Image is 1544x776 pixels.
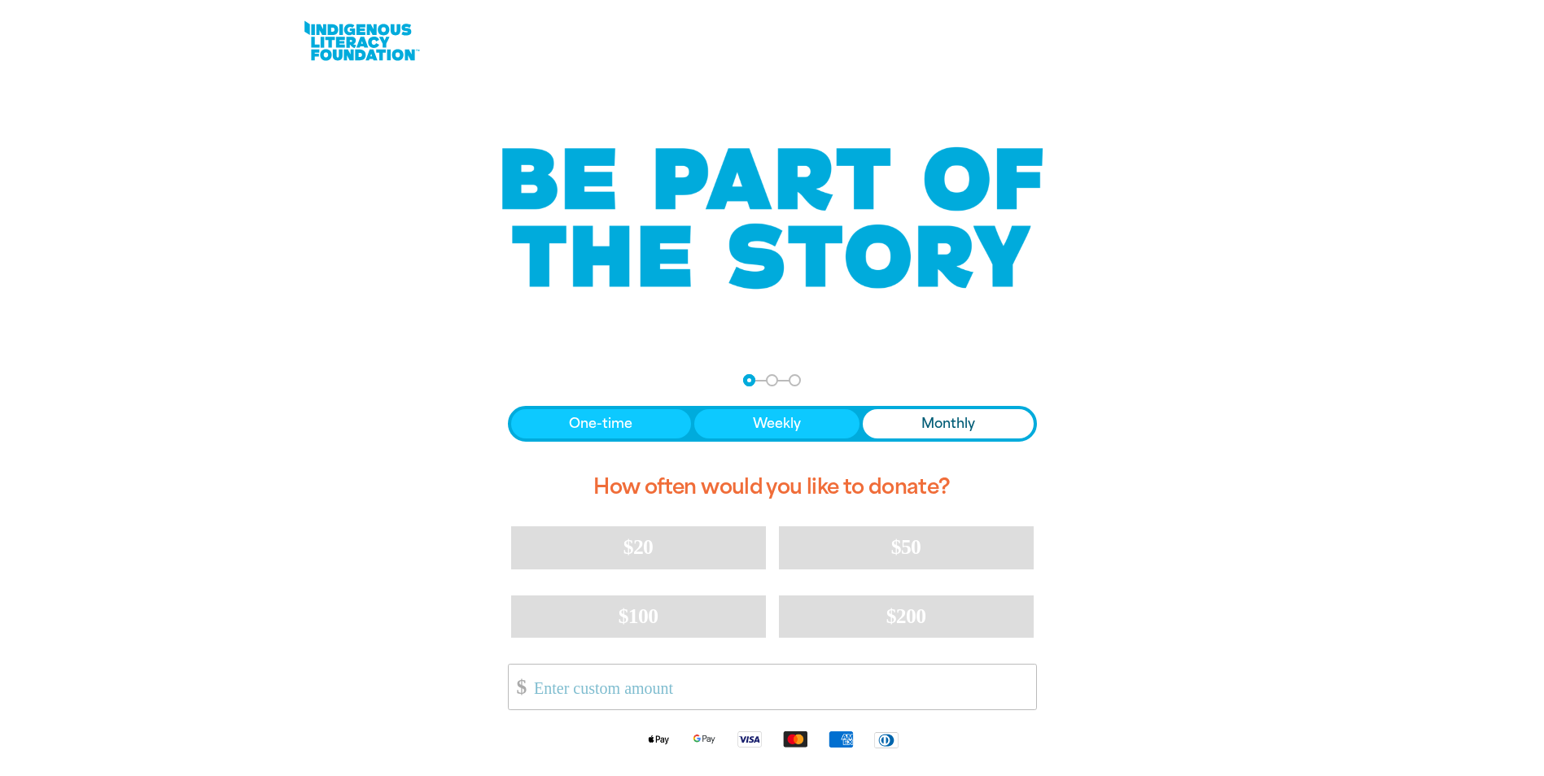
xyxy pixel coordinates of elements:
[511,595,766,638] button: $100
[727,730,772,748] img: Visa logo
[508,717,1037,761] div: Available payment methods
[789,374,801,386] button: Navigate to step 3 of 3 to enter your payment details
[818,730,864,748] img: American Express logo
[523,665,1035,709] input: Enter custom amount
[779,526,1034,569] button: $50
[623,535,653,559] span: $20
[569,414,632,434] span: One-time
[779,595,1034,638] button: $200
[511,409,692,438] button: One-time
[508,461,1037,513] h2: How often would you like to donate?
[636,730,681,748] img: Apple Pay logo
[864,730,909,749] img: Diners Club logo
[743,374,755,386] button: Navigate to step 1 of 3 to enter your donation amount
[766,374,778,386] button: Navigate to step 2 of 3 to enter your details
[772,730,818,748] img: Mastercard logo
[886,604,926,628] span: $200
[753,414,801,434] span: Weekly
[509,669,527,705] span: $
[891,535,921,559] span: $50
[681,730,727,748] img: Google Pay logo
[863,409,1034,438] button: Monthly
[488,115,1057,322] img: Be part of the story
[619,604,658,628] span: $100
[511,526,766,569] button: $20
[508,406,1037,442] div: Donation frequency
[694,409,859,438] button: Weekly
[921,414,975,434] span: Monthly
